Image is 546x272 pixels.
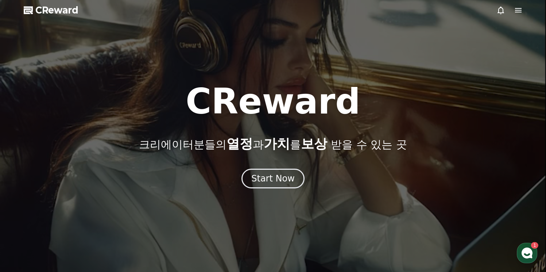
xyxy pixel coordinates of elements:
[35,4,78,16] span: CReward
[241,176,305,183] a: Start Now
[139,137,407,151] p: 크리에이터분들의 과 를 받을 수 있는 곳
[264,136,290,151] span: 가치
[24,4,78,16] a: CReward
[251,173,295,184] div: Start Now
[186,84,360,119] h1: CReward
[301,136,327,151] span: 보상
[241,169,305,188] button: Start Now
[226,136,253,151] span: 열정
